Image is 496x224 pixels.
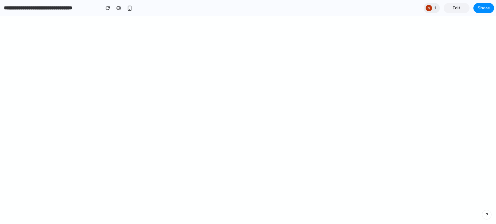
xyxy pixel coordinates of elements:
span: 1 [434,5,439,11]
a: Edit [444,3,470,13]
span: Edit [453,5,460,11]
div: 1 [424,3,440,13]
span: Share [478,5,490,11]
button: Share [473,3,494,13]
